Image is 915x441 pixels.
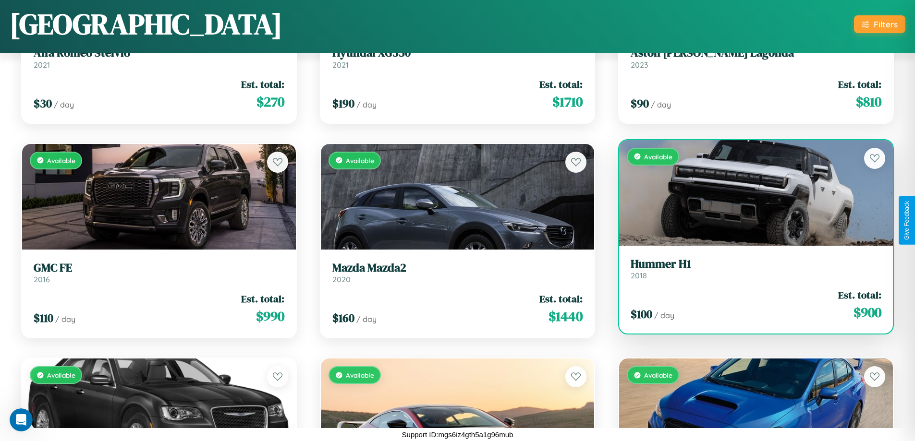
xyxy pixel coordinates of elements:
[34,95,52,111] span: $ 30
[356,314,377,324] span: / day
[34,261,284,275] h3: GMC FE
[34,60,50,70] span: 2021
[34,261,284,285] a: GMC FE2016
[256,92,284,111] span: $ 270
[332,60,349,70] span: 2021
[346,371,374,379] span: Available
[854,15,905,33] button: Filters
[856,92,881,111] span: $ 810
[631,271,647,280] span: 2018
[644,153,672,161] span: Available
[356,100,377,109] span: / day
[54,100,74,109] span: / day
[47,371,75,379] span: Available
[241,77,284,91] span: Est. total:
[903,201,910,240] div: Give Feedback
[644,371,672,379] span: Available
[549,307,583,326] span: $ 1440
[241,292,284,306] span: Est. total:
[34,46,284,60] h3: Alfa Romeo Stelvio
[552,92,583,111] span: $ 1710
[854,303,881,322] span: $ 900
[631,46,881,70] a: Aston [PERSON_NAME] Lagonda2023
[332,261,583,285] a: Mazda Mazda22020
[34,274,50,284] span: 2016
[332,95,354,111] span: $ 190
[47,156,75,165] span: Available
[10,408,33,431] iframe: Intercom live chat
[631,306,652,322] span: $ 100
[10,4,282,44] h1: [GEOGRAPHIC_DATA]
[332,46,583,60] h3: Hyundai XG350
[332,274,351,284] span: 2020
[631,46,881,60] h3: Aston [PERSON_NAME] Lagonda
[332,46,583,70] a: Hyundai XG3502021
[55,314,75,324] span: / day
[874,19,898,29] div: Filters
[346,156,374,165] span: Available
[838,288,881,302] span: Est. total:
[539,77,583,91] span: Est. total:
[838,77,881,91] span: Est. total:
[256,307,284,326] span: $ 990
[539,292,583,306] span: Est. total:
[332,261,583,275] h3: Mazda Mazda2
[631,257,881,281] a: Hummer H12018
[631,60,648,70] span: 2023
[654,310,674,320] span: / day
[34,46,284,70] a: Alfa Romeo Stelvio2021
[651,100,671,109] span: / day
[631,257,881,271] h3: Hummer H1
[34,310,53,326] span: $ 110
[631,95,649,111] span: $ 90
[402,428,513,441] p: Support ID: mgs6iz4gth5a1g96mub
[332,310,354,326] span: $ 160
